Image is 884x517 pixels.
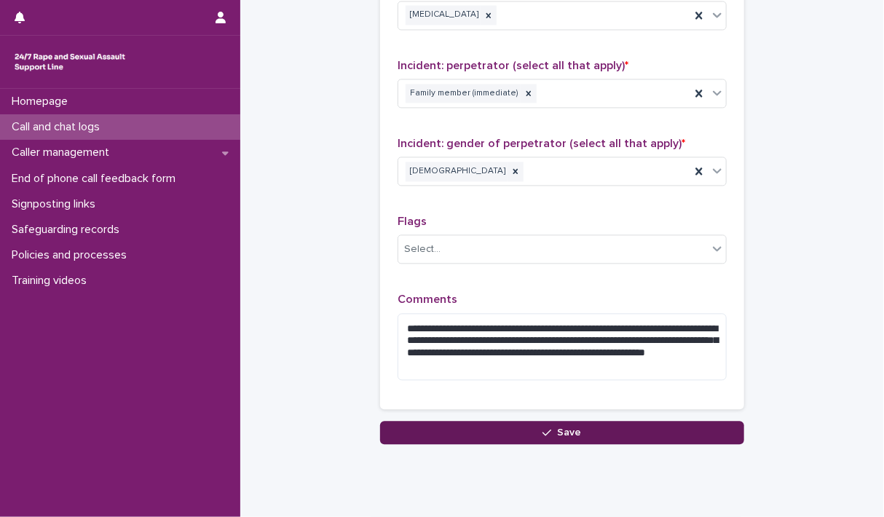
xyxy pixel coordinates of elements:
p: Training videos [6,274,98,288]
div: [DEMOGRAPHIC_DATA] [406,162,508,181]
p: Homepage [6,95,79,108]
div: [MEDICAL_DATA] [406,5,481,25]
p: Safeguarding records [6,223,131,237]
span: Flags [398,216,427,227]
span: Comments [398,293,457,305]
span: Save [558,427,582,438]
div: Family member (immediate) [406,84,521,103]
p: Policies and processes [6,248,138,262]
p: End of phone call feedback form [6,172,187,186]
div: Select... [404,242,441,257]
p: Call and chat logs [6,120,111,134]
button: Save [380,421,744,444]
p: Caller management [6,146,121,159]
img: rhQMoQhaT3yELyF149Cw [12,47,128,76]
span: Incident: perpetrator (select all that apply) [398,60,628,71]
p: Signposting links [6,197,107,211]
span: Incident: gender of perpetrator (select all that apply) [398,138,685,149]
